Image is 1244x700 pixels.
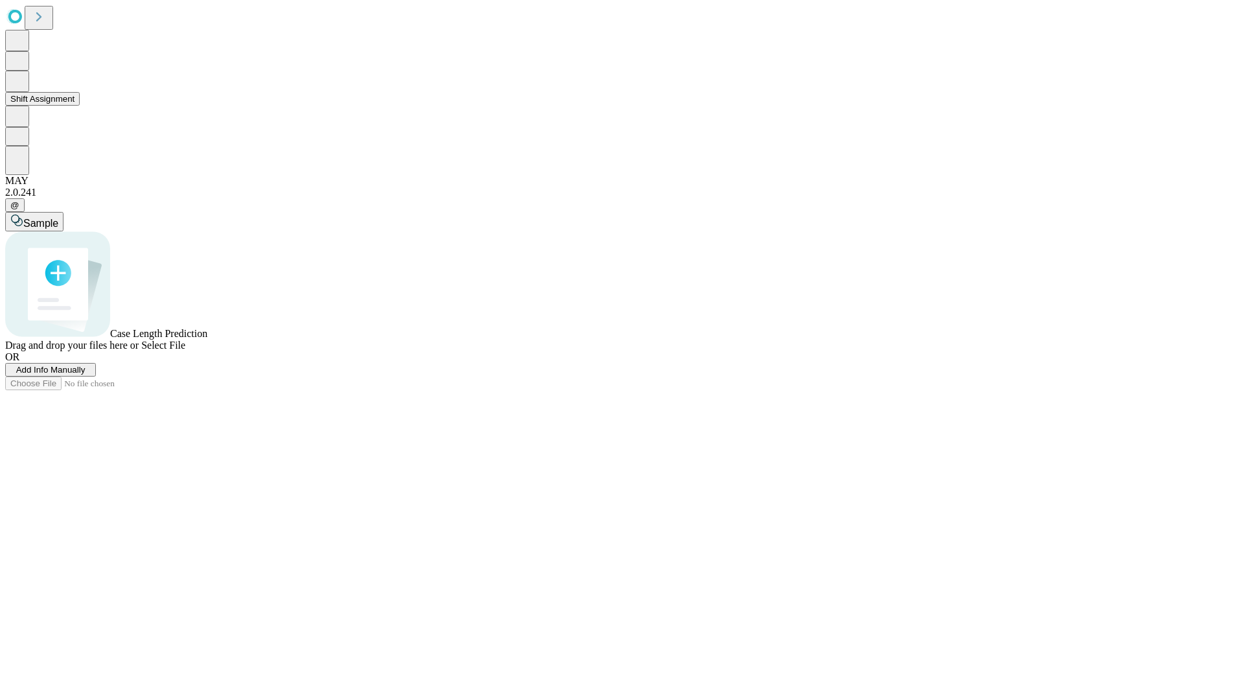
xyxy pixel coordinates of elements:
[16,365,86,375] span: Add Info Manually
[5,198,25,212] button: @
[5,363,96,377] button: Add Info Manually
[110,328,207,339] span: Case Length Prediction
[5,187,1239,198] div: 2.0.241
[141,340,185,351] span: Select File
[5,175,1239,187] div: MAY
[5,340,139,351] span: Drag and drop your files here or
[5,92,80,106] button: Shift Assignment
[5,351,19,362] span: OR
[23,218,58,229] span: Sample
[10,200,19,210] span: @
[5,212,63,231] button: Sample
